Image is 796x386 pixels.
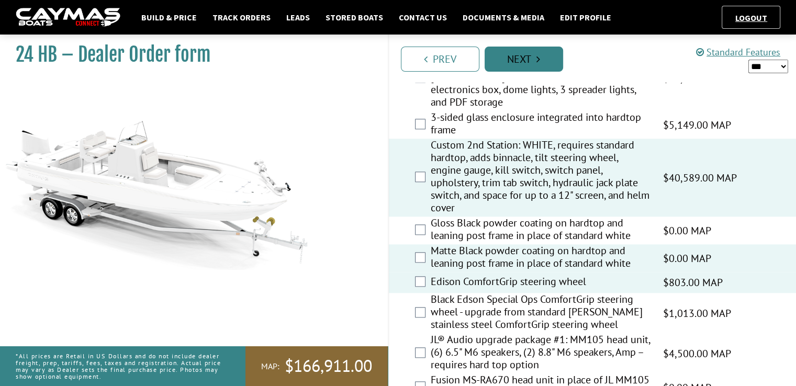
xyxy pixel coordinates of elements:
[663,305,731,321] span: $1,013.00 MAP
[663,117,731,133] span: $5,149.00 MAP
[281,10,315,24] a: Leads
[261,361,279,372] span: MAP:
[136,10,202,24] a: Build & Price
[320,10,388,24] a: Stored Boats
[401,47,479,72] a: Prev
[485,47,563,72] a: Next
[457,10,550,24] a: Documents & Media
[431,217,650,244] label: Gloss Black powder coating on hardtop and leaning post frame in place of standard white
[696,46,780,58] a: Standard Features
[207,10,276,24] a: Track Orders
[285,355,372,377] span: $166,911.00
[431,111,650,139] label: 3-sided glass enclosure integrated into hardtop frame
[16,347,222,385] p: *All prices are Retail in US Dollars and do not include dealer freight, prep, tariffs, fees, taxe...
[431,275,650,290] label: Edison ComfortGrip steering wheel
[663,346,731,361] span: $4,500.00 MAP
[394,10,452,24] a: Contact Us
[16,8,120,27] img: caymas-dealer-connect-2ed40d3bc7270c1d8d7ffb4b79bf05adc795679939227970def78ec6f6c03838.gif
[431,333,650,373] label: JL® Audio upgrade package #1: MM105 head unit, (6) 6.5" M6 speakers, (2) 8.8" M6 speakers, Amp – ...
[663,251,711,266] span: $0.00 MAP
[663,223,711,239] span: $0.00 MAP
[431,139,650,217] label: Custom 2nd Station: WHITE, requires standard hardtop, adds binnacle, tilt steering wheel, engine ...
[16,43,362,66] h1: 24 HB – Dealer Order form
[663,170,737,186] span: $40,589.00 MAP
[245,346,388,386] a: MAP:$166,911.00
[555,10,616,24] a: Edit Profile
[431,293,650,333] label: Black Edson Special Ops ComfortGrip steering wheel - upgrade from standard [PERSON_NAME] stainles...
[730,13,772,23] a: Logout
[663,275,723,290] span: $803.00 MAP
[431,244,650,272] label: Matte Black powder coating on hardtop and leaning post frame in place of standard white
